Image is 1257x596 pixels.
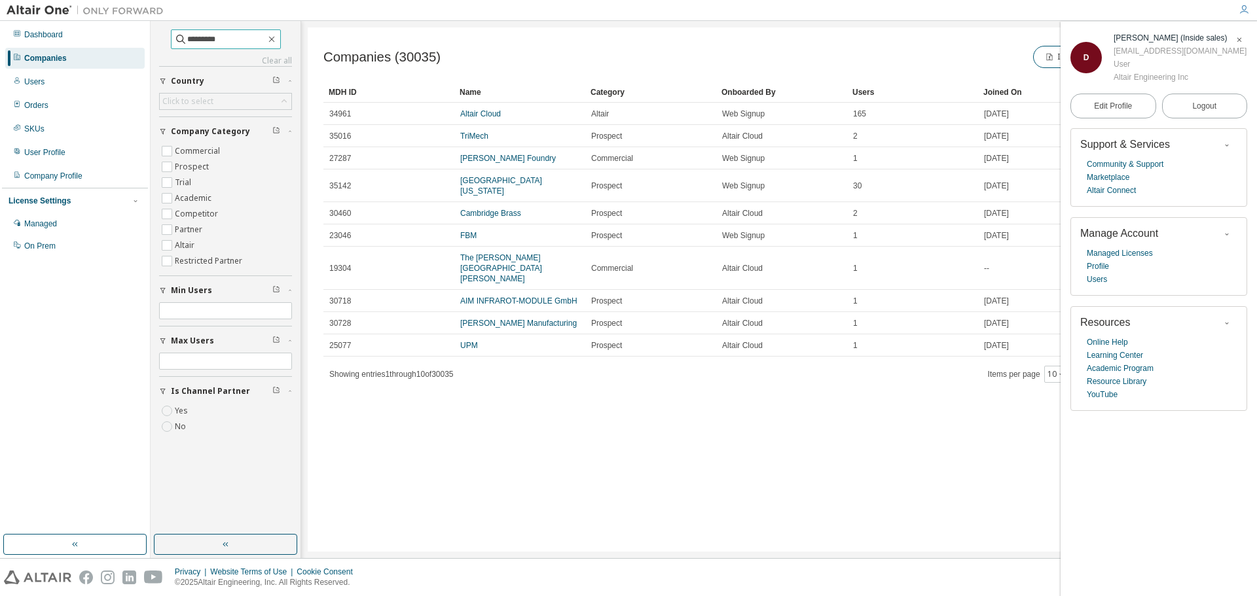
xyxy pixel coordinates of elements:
label: No [175,419,189,434]
button: Is Channel Partner [159,377,292,406]
a: TriMech [460,131,488,141]
a: [PERSON_NAME] Foundry [460,154,556,163]
span: Web Signup [722,181,765,191]
span: Prospect [591,131,622,141]
span: Prospect [591,296,622,306]
span: 2 [853,131,858,141]
span: Companies (30035) [323,50,441,65]
button: Max Users [159,326,292,355]
span: Showing entries 1 through 10 of 30035 [329,370,454,379]
div: Click to select [162,96,213,107]
span: Prospect [591,230,622,241]
label: Commercial [175,143,223,159]
div: SKUs [24,124,45,134]
span: Prospect [591,181,622,191]
span: 34961 [329,109,351,119]
span: Manage Account [1080,228,1158,239]
a: AIM INFRAROT-MODULE GmbH [460,296,577,306]
div: Donna Simpson (Inside sales) [1114,31,1247,44]
span: [DATE] [984,131,1009,141]
span: [DATE] [984,230,1009,241]
div: Altair Engineering Inc [1114,71,1247,84]
span: Edit Profile [1094,101,1132,111]
div: MDH ID [329,82,449,103]
a: UPM [460,341,478,350]
a: Users [1087,273,1107,286]
div: Company Profile [24,171,82,181]
div: Category [591,82,711,103]
span: Clear filter [272,285,280,296]
div: Cookie Consent [297,567,360,577]
span: Prospect [591,318,622,328]
span: Altair Cloud [722,208,763,219]
span: Min Users [171,285,212,296]
span: Clear filter [272,76,280,86]
a: FBM [460,231,477,240]
a: Managed Licenses [1087,247,1153,260]
div: Onboarded By [721,82,842,103]
span: Resources [1080,317,1130,328]
div: [EMAIL_ADDRESS][DOMAIN_NAME] [1114,44,1247,58]
button: Min Users [159,276,292,305]
span: Is Channel Partner [171,386,250,396]
span: 27287 [329,153,351,164]
span: Items per page [988,366,1068,383]
img: youtube.svg [144,570,163,584]
div: Companies [24,53,67,63]
span: 1 [853,296,858,306]
p: © 2025 Altair Engineering, Inc. All Rights Reserved. [175,577,361,588]
span: Support & Services [1080,139,1170,150]
label: Partner [175,222,205,237]
label: Academic [175,190,214,206]
img: Altair One [7,4,170,17]
span: Altair Cloud [722,318,763,328]
label: Altair [175,237,197,253]
div: Joined On [983,82,1091,103]
div: Name [460,82,580,103]
img: linkedin.svg [122,570,136,584]
label: Trial [175,175,194,190]
a: YouTube [1087,388,1118,401]
span: [DATE] [984,296,1009,306]
img: facebook.svg [79,570,93,584]
button: Company Category [159,117,292,146]
img: altair_logo.svg [4,570,71,584]
span: Clear filter [272,336,280,346]
a: Online Help [1087,336,1128,349]
span: Commercial [591,153,633,164]
span: D [1084,53,1089,62]
span: 1 [853,318,858,328]
div: Orders [24,100,48,111]
span: [DATE] [984,318,1009,328]
button: Country [159,67,292,96]
span: 35142 [329,181,351,191]
a: The [PERSON_NAME][GEOGRAPHIC_DATA][PERSON_NAME] [460,253,542,283]
div: User [1114,58,1247,71]
span: 35016 [329,131,351,141]
a: Profile [1087,260,1109,273]
span: 2 [853,208,858,219]
div: License Settings [9,196,71,206]
a: Clear all [159,56,292,66]
span: [DATE] [984,340,1009,351]
span: Altair Cloud [722,296,763,306]
a: Learning Center [1087,349,1143,362]
span: Logout [1192,99,1216,113]
span: 30718 [329,296,351,306]
span: Web Signup [722,230,765,241]
span: 1 [853,153,858,164]
button: 10 [1047,369,1065,379]
span: [DATE] [984,181,1009,191]
a: Cambridge Brass [460,209,521,218]
span: Company Category [171,126,250,137]
span: Web Signup [722,109,765,119]
span: Clear filter [272,126,280,137]
span: Altair [591,109,609,119]
a: [GEOGRAPHIC_DATA][US_STATE] [460,176,542,196]
label: Prospect [175,159,211,175]
span: [DATE] [984,153,1009,164]
span: Prospect [591,340,622,351]
div: Users [24,77,45,87]
span: Max Users [171,336,214,346]
div: User Profile [24,147,65,158]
